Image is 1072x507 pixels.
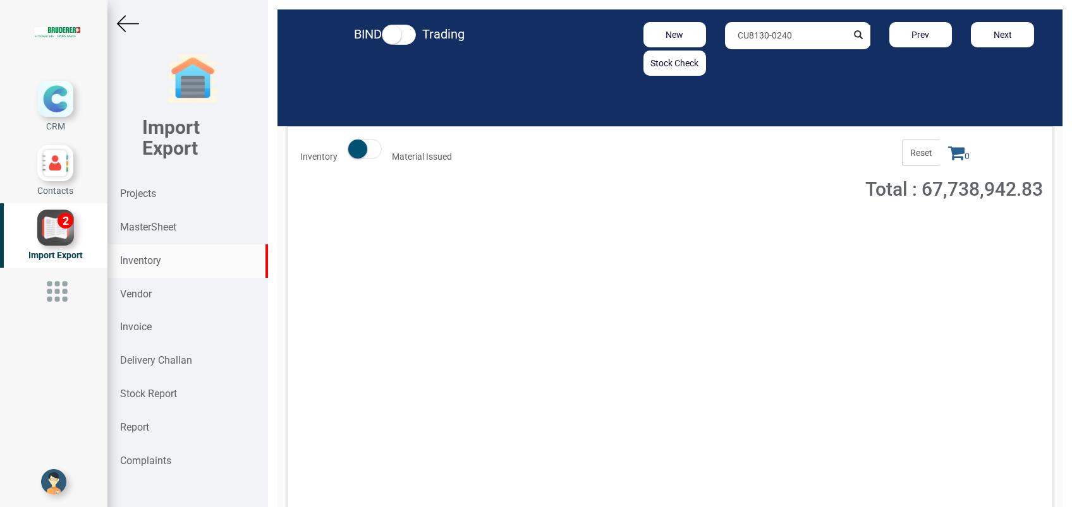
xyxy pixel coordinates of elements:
strong: Complaints [120,455,171,467]
button: Stock Check [643,51,707,76]
strong: Stock Report [120,388,177,400]
span: Contacts [37,186,73,196]
strong: Trading [422,27,465,42]
strong: Material Issued [392,152,452,162]
span: Reset [902,140,940,166]
strong: Report [120,421,149,433]
span: Import Export [28,250,83,260]
strong: Vendor [120,288,152,300]
input: Search by product [725,22,846,49]
strong: Inventory [300,152,338,162]
strong: Invoice [120,321,152,333]
button: Next [971,22,1034,47]
span: 0 [940,140,978,166]
strong: Projects [120,188,156,200]
div: 2 [58,213,73,229]
strong: MasterSheet [120,221,176,233]
h2: Total : 67,738,942.83 [810,179,1043,200]
img: garage-closed.png [167,54,218,104]
b: Import Export [142,116,200,159]
span: CRM [46,121,65,131]
button: Prev [889,22,953,47]
strong: BIND [354,27,382,42]
button: New [643,22,707,47]
strong: Inventory [120,254,161,266]
strong: Delivery Challan [120,354,192,366]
